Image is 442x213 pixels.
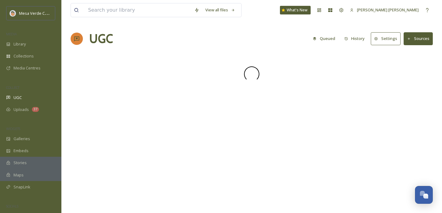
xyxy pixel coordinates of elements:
[310,33,338,45] button: Queued
[341,33,371,45] a: History
[85,3,191,17] input: Search your library
[6,126,20,131] span: WIDGETS
[310,33,341,45] a: Queued
[6,32,17,36] span: MEDIA
[14,107,29,112] span: Uploads
[14,95,22,101] span: UGC
[371,32,401,45] button: Settings
[14,160,27,166] span: Stories
[6,204,18,208] span: SOCIALS
[32,107,39,112] div: 37
[14,184,30,190] span: SnapLink
[14,136,30,142] span: Galleries
[202,4,238,16] a: View all files
[371,32,404,45] a: Settings
[341,33,368,45] button: History
[14,41,26,47] span: Library
[404,32,433,45] button: Sources
[415,186,433,204] button: Open Chat
[89,30,113,48] a: UGC
[10,10,16,16] img: MVC%20SnapSea%20logo%20%281%29.png
[19,10,57,16] span: Mesa Verde Country
[14,65,41,71] span: Media Centres
[357,7,419,13] span: [PERSON_NAME] [PERSON_NAME]
[14,172,24,178] span: Maps
[14,148,29,154] span: Embeds
[280,6,311,14] a: What's New
[14,53,34,59] span: Collections
[6,85,19,90] span: COLLECT
[347,4,422,16] a: [PERSON_NAME] [PERSON_NAME]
